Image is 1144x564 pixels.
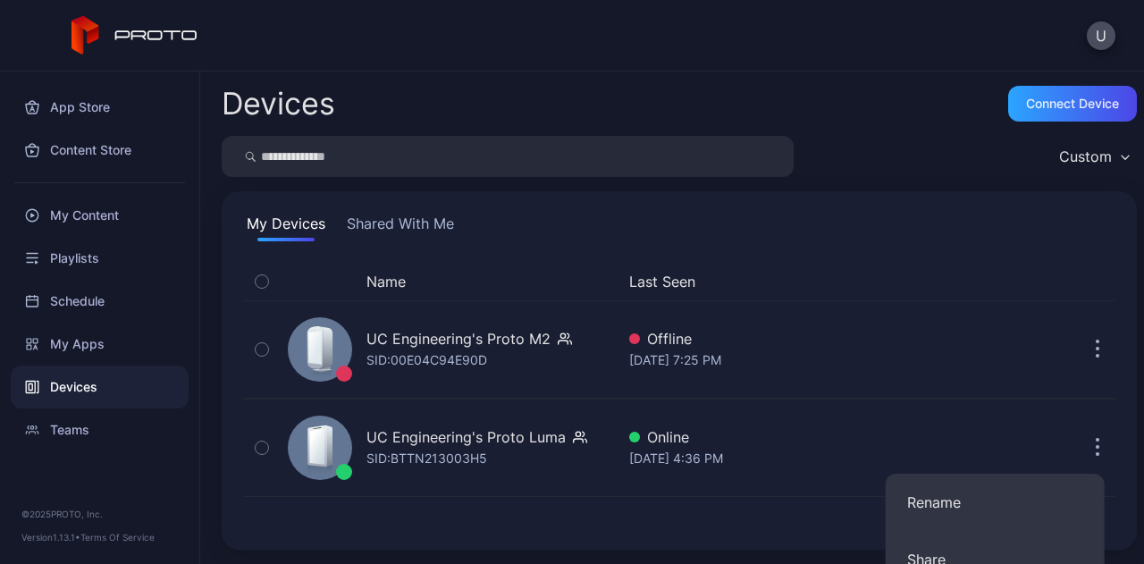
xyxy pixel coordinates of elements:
div: © 2025 PROTO, Inc. [21,507,178,521]
div: Custom [1059,147,1112,165]
a: Teams [11,408,189,451]
button: Last Seen [629,271,883,292]
a: My Content [11,194,189,237]
a: App Store [11,86,189,129]
div: [DATE] 7:25 PM [629,349,890,371]
div: [DATE] 4:36 PM [629,448,890,469]
button: Custom [1050,136,1137,177]
button: U [1087,21,1115,50]
button: Rename [886,474,1105,531]
a: My Apps [11,323,189,366]
div: SID: BTTN213003H5 [366,448,487,469]
div: Connect device [1026,97,1119,111]
a: Playlists [11,237,189,280]
div: UC Engineering's Proto Luma [366,426,566,448]
button: My Devices [243,213,329,241]
span: Version 1.13.1 • [21,532,80,543]
a: Devices [11,366,189,408]
div: Online [629,426,890,448]
div: Update Device [897,271,1058,292]
div: SID: 00E04C94E90D [366,349,487,371]
a: Terms Of Service [80,532,155,543]
div: Offline [629,328,890,349]
a: Schedule [11,280,189,323]
div: UC Engineering's Proto M2 [366,328,551,349]
a: Content Store [11,129,189,172]
button: Name [366,271,406,292]
div: Options [1080,271,1115,292]
button: Shared With Me [343,213,458,241]
button: Connect device [1008,86,1137,122]
h2: Devices [222,88,335,120]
